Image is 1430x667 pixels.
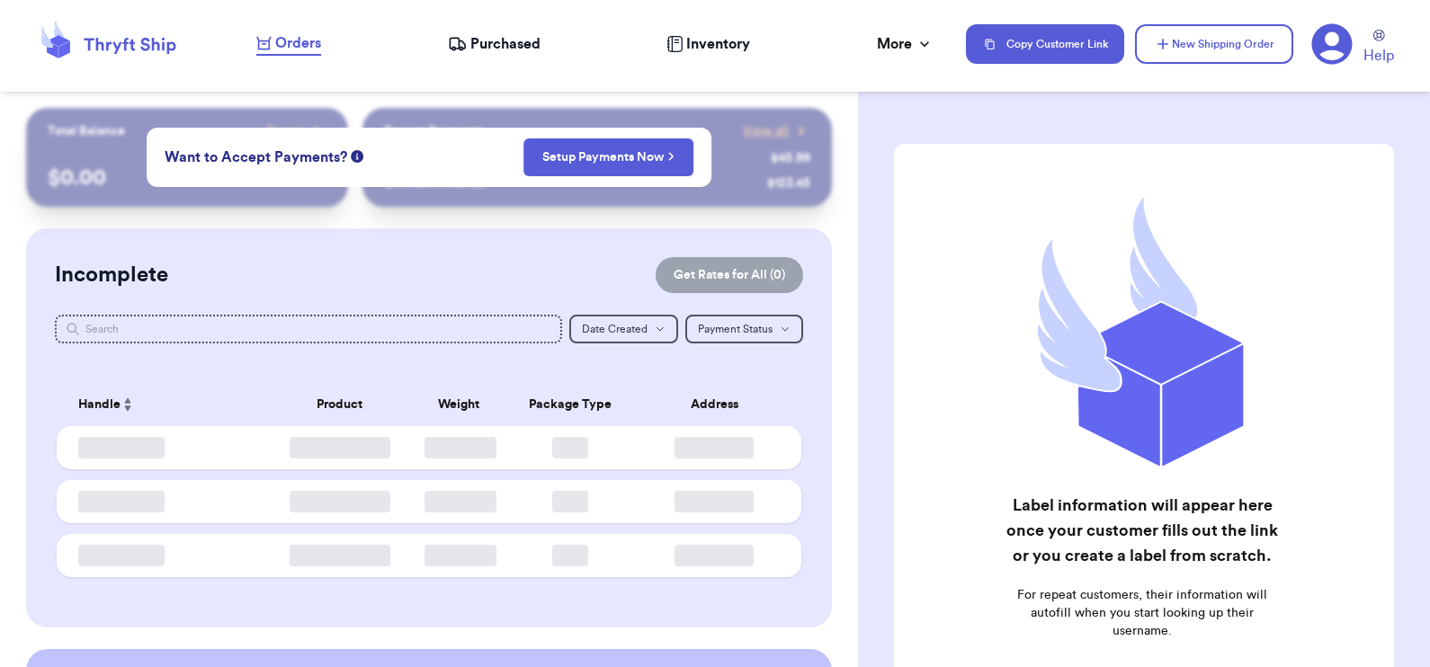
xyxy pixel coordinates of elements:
a: Help [1363,30,1394,67]
p: $ 0.00 [48,164,327,192]
th: Weight [414,383,503,426]
div: $ 45.99 [771,149,810,167]
span: Payment Status [698,324,773,334]
button: Payment Status [685,315,803,343]
p: Total Balance [48,122,125,140]
span: Orders [275,32,321,54]
p: For repeat customers, their information will autofill when you start looking up their username. [1002,586,1283,640]
span: View all [743,122,789,140]
span: Want to Accept Payments? [165,147,347,168]
div: $ 123.45 [767,174,810,192]
button: Setup Payments Now [523,138,693,176]
a: Setup Payments Now [542,148,675,166]
span: Inventory [686,33,750,55]
button: Copy Customer Link [966,24,1124,64]
th: Product [265,383,415,426]
button: Sort ascending [121,394,135,415]
a: Payout [266,122,326,140]
span: Payout [266,122,305,140]
th: Package Type [504,383,638,426]
button: New Shipping Order [1135,24,1293,64]
a: Inventory [666,33,750,55]
span: Handle [78,396,121,414]
button: Date Created [569,315,678,343]
h2: Label information will appear here once your customer fills out the link or you create a label fr... [1002,493,1283,568]
button: Get Rates for All (0) [656,257,803,293]
span: Purchased [470,33,541,55]
span: Date Created [582,324,648,334]
input: Search [55,315,563,343]
span: Help [1363,45,1394,67]
h2: Incomplete [55,261,168,289]
a: View all [743,122,810,140]
a: Orders [256,32,321,56]
th: Address [638,383,801,426]
p: Recent Payments [384,122,484,140]
a: Purchased [448,33,541,55]
div: More [877,33,934,55]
